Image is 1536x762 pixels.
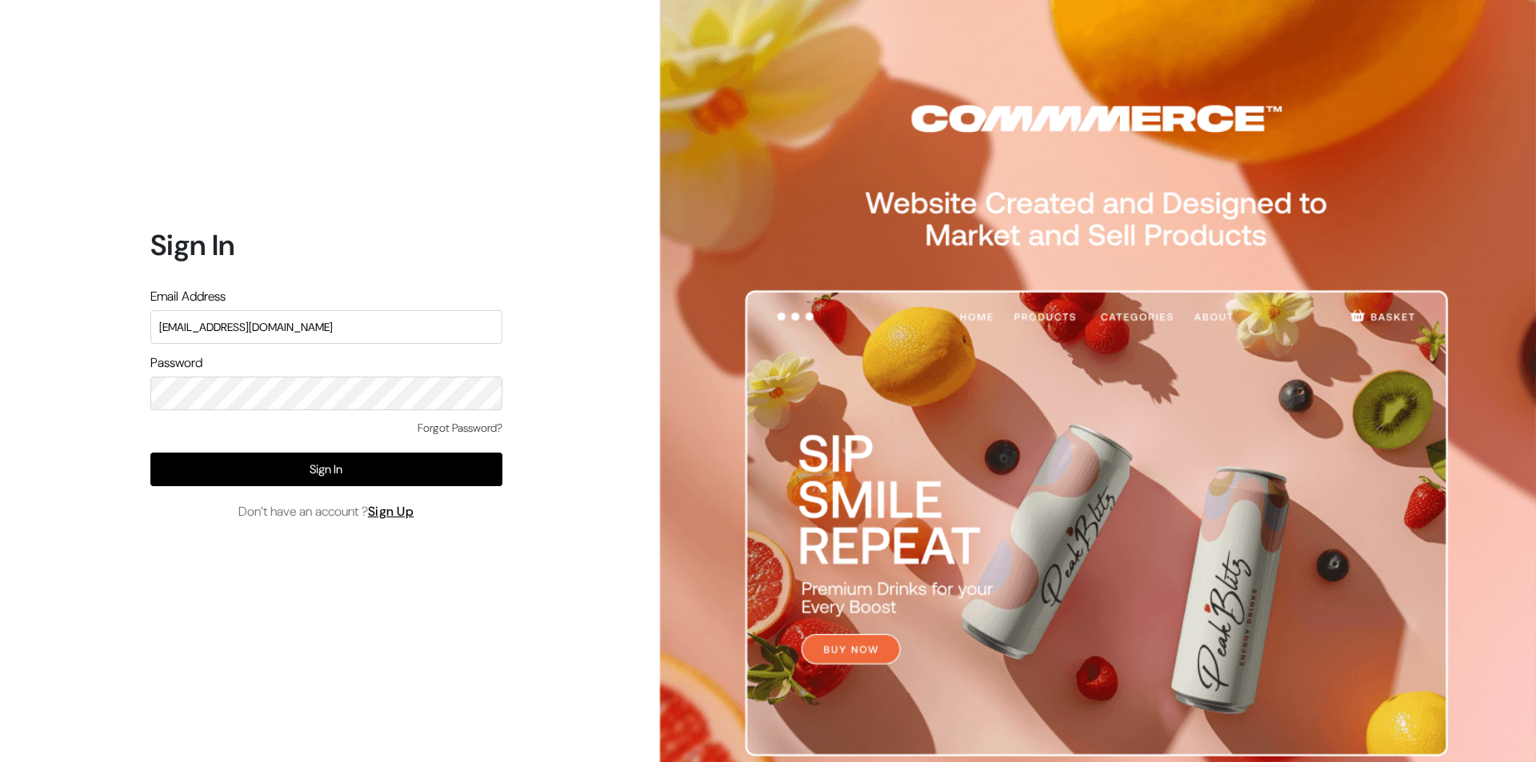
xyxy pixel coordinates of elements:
label: Password [150,353,202,373]
span: Don’t have an account ? [238,502,414,521]
h1: Sign In [150,228,502,262]
label: Email Address [150,287,226,306]
a: Sign Up [368,503,414,520]
button: Sign In [150,453,502,486]
a: Forgot Password? [418,420,502,437]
